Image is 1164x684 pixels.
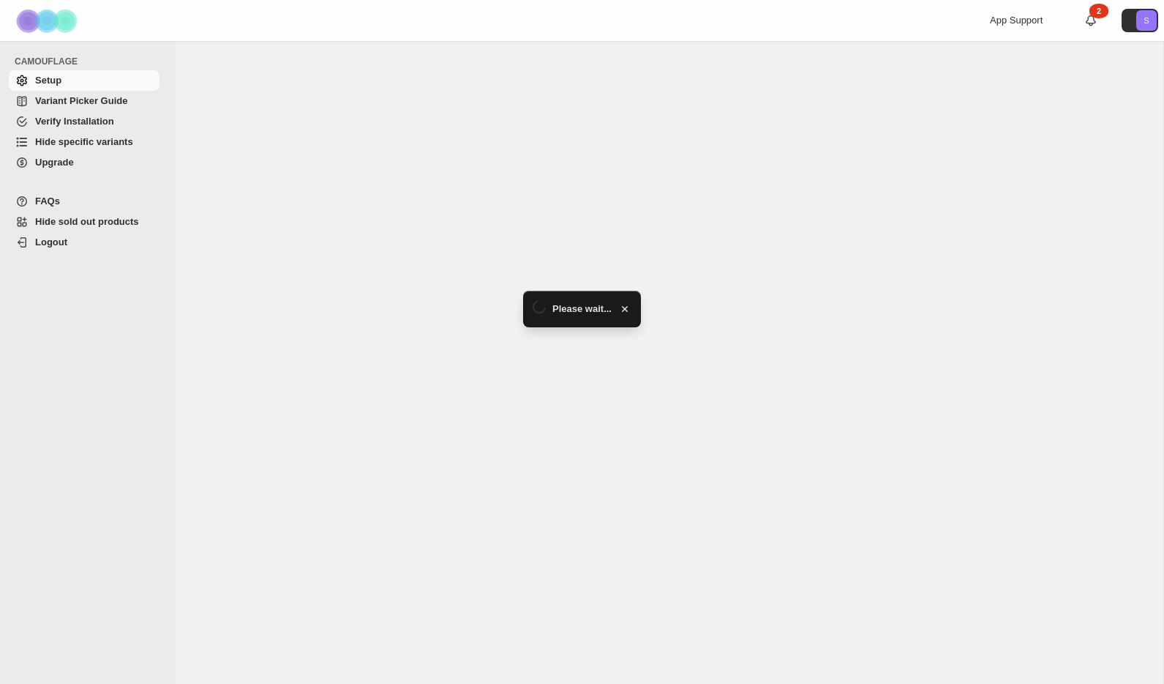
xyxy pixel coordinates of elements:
[9,191,159,212] a: FAQs
[1136,10,1157,31] span: Avatar with initials S
[990,15,1043,26] span: App Support
[9,232,159,253] a: Logout
[12,1,85,41] img: Camouflage
[9,152,159,173] a: Upgrade
[35,95,127,106] span: Variant Picker Guide
[9,212,159,232] a: Hide sold out products
[1084,13,1098,28] a: 2
[9,111,159,132] a: Verify Installation
[552,302,612,316] span: Please wait...
[9,70,159,91] a: Setup
[1122,9,1158,32] button: Avatar with initials S
[9,91,159,111] a: Variant Picker Guide
[15,56,165,67] span: CAMOUFLAGE
[1089,4,1108,18] div: 2
[9,132,159,152] a: Hide specific variants
[35,216,139,227] span: Hide sold out products
[35,116,114,127] span: Verify Installation
[35,237,67,248] span: Logout
[35,157,74,168] span: Upgrade
[35,196,60,207] span: FAQs
[1144,16,1149,25] text: S
[35,75,61,86] span: Setup
[35,136,133,147] span: Hide specific variants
